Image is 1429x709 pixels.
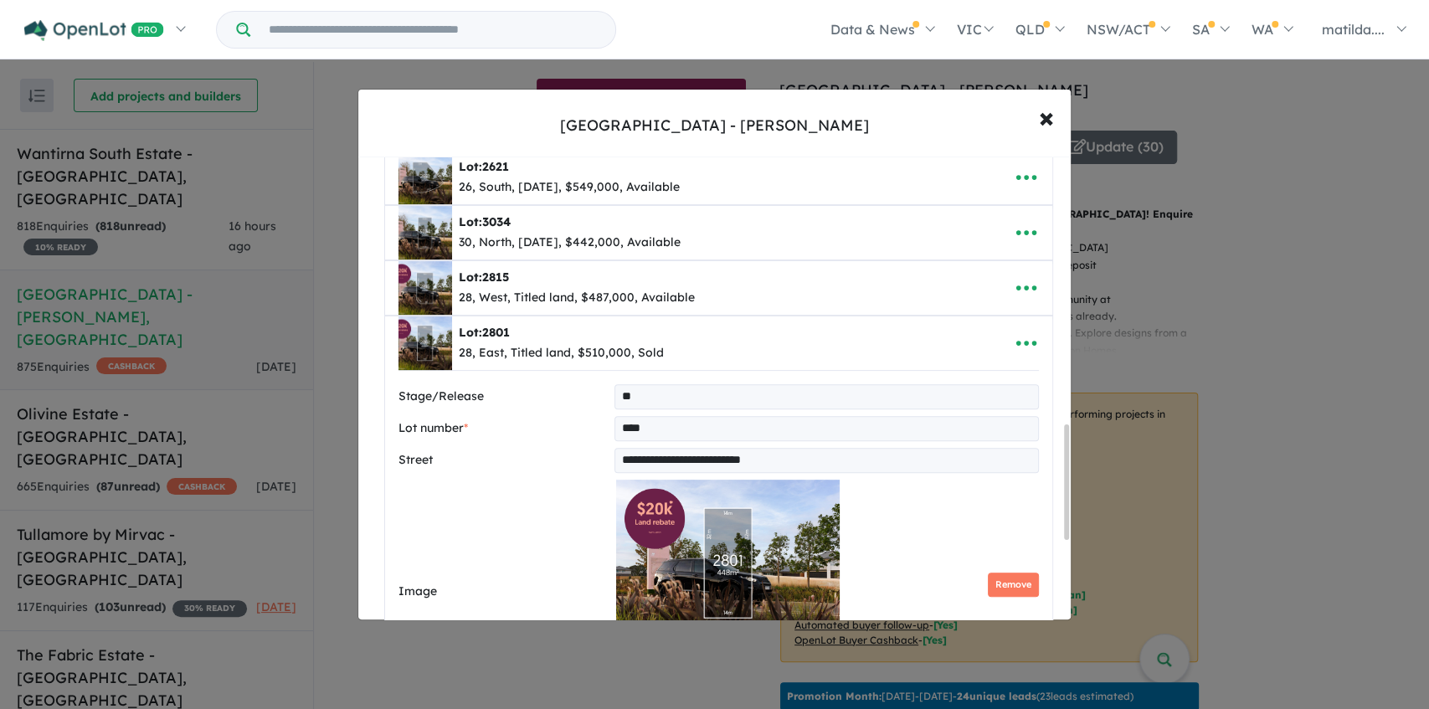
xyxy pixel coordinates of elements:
[459,159,509,174] b: Lot:
[24,20,164,41] img: Openlot PRO Logo White
[398,387,608,407] label: Stage/Release
[459,325,510,340] b: Lot:
[482,159,509,174] span: 2621
[1322,21,1385,38] span: matilda....
[560,115,869,136] div: [GEOGRAPHIC_DATA] - [PERSON_NAME]
[459,177,680,198] div: 26, South, [DATE], $549,000, Available
[1039,99,1054,135] span: ×
[482,270,509,285] span: 2815
[459,343,664,363] div: 28, East, Titled land, $510,000, Sold
[398,151,452,204] img: Smiths%20Lane%20Estate%20-%20Clyde%20North%20-%20Lot%202621___1750394483.png
[398,316,452,370] img: Smiths%20Lane%20Estate%20-%20Clyde%20North%20-%20Lot%202801___1756192232.png
[459,288,695,308] div: 28, West, Titled land, $487,000, Available
[459,270,509,285] b: Lot:
[988,573,1039,597] button: Remove
[616,480,840,647] img: Smiths Lane Estate - Clyde North - Lot 2801
[398,582,610,602] label: Image
[482,325,510,340] span: 2801
[482,214,511,229] span: 3034
[398,206,452,259] img: Smiths%20Lane%20Estate%20-%20Clyde%20North%20-%20Lot%203034___1749176951.jpg
[459,214,511,229] b: Lot:
[398,261,452,315] img: Smiths%20Lane%20Estate%20-%20Clyde%20North%20-%20Lot%202815___1756192167.png
[254,12,612,48] input: Try estate name, suburb, builder or developer
[459,233,681,253] div: 30, North, [DATE], $442,000, Available
[398,450,608,470] label: Street
[398,419,608,439] label: Lot number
